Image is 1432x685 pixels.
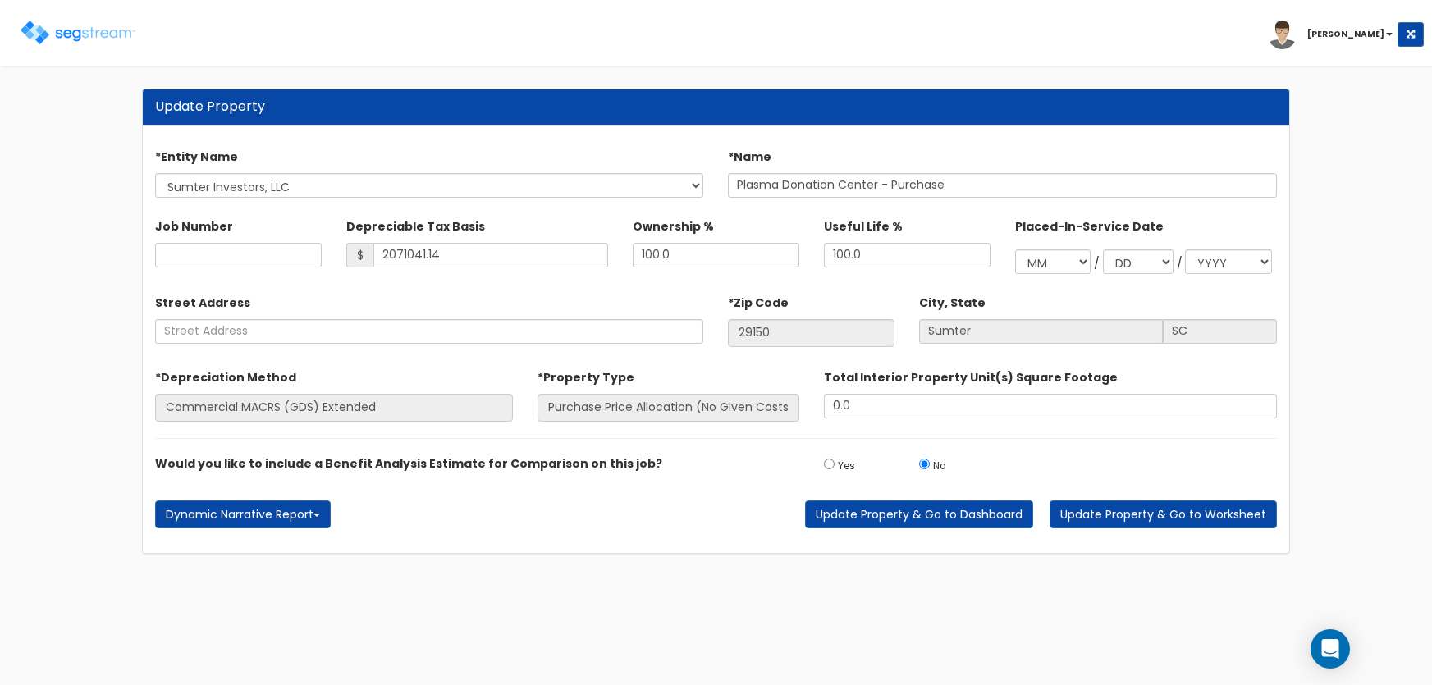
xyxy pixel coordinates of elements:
input: total square foot [824,394,1277,418]
input: Street Address [155,319,704,344]
input: Ownership [633,243,799,267]
input: Depreciable Tax Basis [373,243,608,267]
small: No [933,459,945,473]
div: / [1094,255,1099,272]
b: [PERSON_NAME] [1307,28,1384,40]
button: Update Property & Go to Worksheet [1050,500,1277,528]
span: $ [346,243,373,267]
label: Would you like to include a Benefit Analysis Estimate for Comparison on this job? [155,455,662,472]
img: logo.png [21,21,135,44]
label: Placed-In-Service Date [1015,212,1164,235]
div: Update Property [155,98,1277,116]
small: Yes [838,459,855,473]
div: Open Intercom Messenger [1311,629,1350,669]
label: Ownership % [633,212,714,235]
label: *Depreciation Method [155,363,296,386]
label: Useful Life % [824,212,903,235]
div: / [1177,255,1182,272]
label: City, State [919,289,986,311]
label: *Zip Code [728,289,789,311]
input: Zip Code [728,319,894,347]
input: Depreciation [824,243,991,267]
button: Update Property & Go to Dashboard [805,500,1033,528]
img: avatar.png [1268,21,1297,49]
label: Street Address [155,289,250,311]
label: Depreciable Tax Basis [346,212,485,235]
button: Dynamic Narrative Report [155,500,331,528]
input: Property Name [728,173,1277,198]
label: Job Number [155,212,233,235]
label: *Entity Name [155,143,238,165]
label: *Name [728,143,771,165]
label: Total Interior Property Unit(s) Square Footage [824,363,1118,386]
label: *Property Type [538,363,634,386]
